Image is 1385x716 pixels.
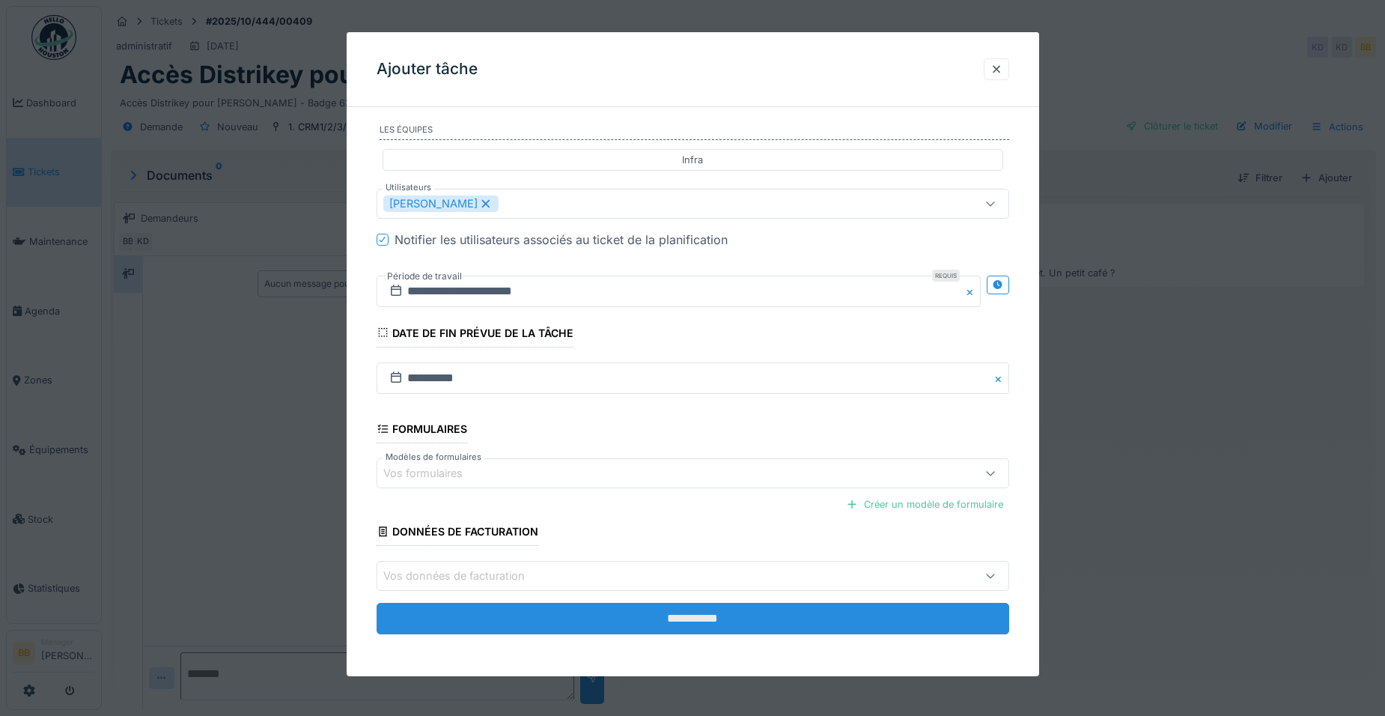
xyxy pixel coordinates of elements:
[377,418,468,443] div: Formulaires
[395,231,728,249] div: Notifier les utilisateurs associés au ticket de la planification
[380,124,1009,140] label: Les équipes
[377,521,539,546] div: Données de facturation
[377,60,478,79] h3: Ajouter tâche
[383,451,484,464] label: Modèles de formulaires
[377,322,574,348] div: Date de fin prévue de la tâche
[964,276,981,307] button: Close
[383,195,499,212] div: [PERSON_NAME]
[932,270,960,282] div: Requis
[840,494,1009,515] div: Créer un modèle de formulaire
[386,268,463,285] label: Période de travail
[993,362,1009,394] button: Close
[383,465,484,482] div: Vos formulaires
[682,153,703,167] div: Infra
[383,181,434,194] label: Utilisateurs
[383,568,546,584] div: Vos données de facturation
